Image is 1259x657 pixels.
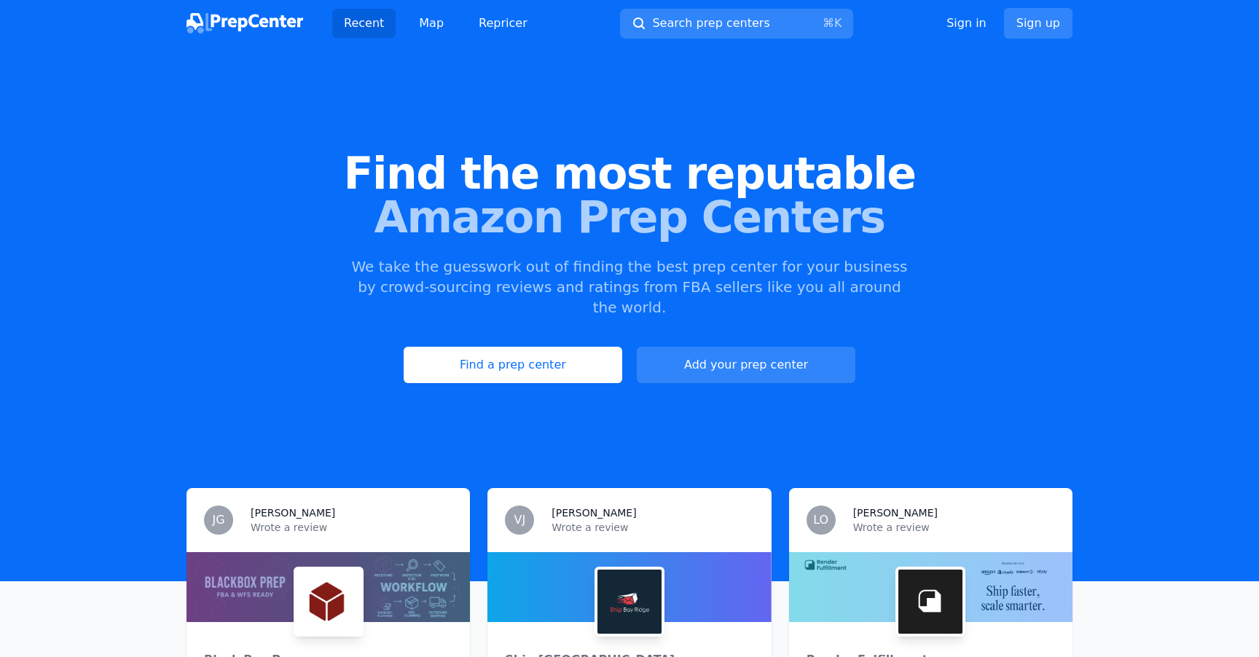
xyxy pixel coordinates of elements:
[407,9,455,38] a: Map
[467,9,539,38] a: Repricer
[23,195,1236,239] span: Amazon Prep Centers
[637,347,855,383] a: Add your prep center
[552,505,636,520] h3: [PERSON_NAME]
[1004,8,1072,39] a: Sign up
[597,570,662,634] img: Ship Bay Ridge
[853,520,1055,535] p: Wrote a review
[823,16,834,30] kbd: ⌘
[834,16,842,30] kbd: K
[251,520,452,535] p: Wrote a review
[23,152,1236,195] span: Find the most reputable
[251,505,335,520] h3: [PERSON_NAME]
[332,9,396,38] a: Recent
[898,570,962,634] img: Render Fulfillment
[552,520,753,535] p: Wrote a review
[946,15,987,32] a: Sign in
[187,13,303,34] img: PrepCenter
[620,9,853,39] button: Search prep centers⌘K
[404,347,622,383] a: Find a prep center
[212,514,224,526] span: JG
[652,15,769,32] span: Search prep centers
[350,256,909,318] p: We take the guesswork out of finding the best prep center for your business by crowd-sourcing rev...
[813,514,828,526] span: LO
[514,514,525,526] span: VJ
[853,505,938,520] h3: [PERSON_NAME]
[297,570,361,634] img: Black Box Preps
